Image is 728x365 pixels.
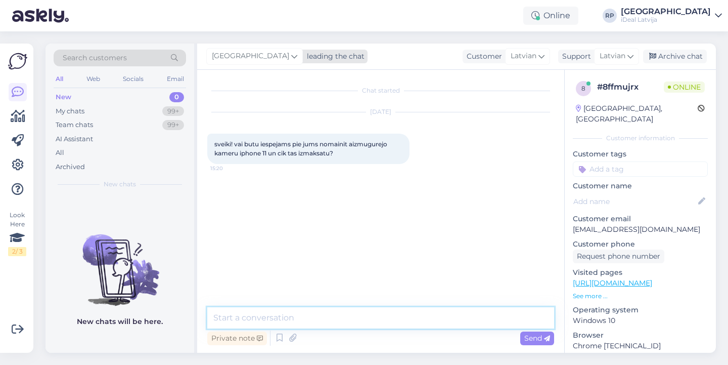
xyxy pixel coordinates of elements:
div: All [56,148,64,158]
p: Customer name [573,181,708,191]
div: 2 / 3 [8,247,26,256]
div: Chat started [207,86,554,95]
div: My chats [56,106,84,116]
input: Add a tag [573,161,708,177]
a: [GEOGRAPHIC_DATA]iDeal Latvija [621,8,722,24]
div: Customer [463,51,502,62]
span: Search customers [63,53,127,63]
div: New [56,92,71,102]
img: Askly Logo [8,52,27,71]
div: 0 [169,92,184,102]
span: Online [664,82,705,93]
div: Socials [121,72,146,86]
p: [EMAIL_ADDRESS][DOMAIN_NAME] [573,224,708,235]
div: 99+ [162,120,184,130]
span: New chats [104,180,136,189]
input: Add name [573,196,696,207]
div: Online [523,7,578,25]
div: AI Assistant [56,134,93,144]
span: Latvian [511,51,536,62]
div: [GEOGRAPHIC_DATA] [621,8,711,16]
div: Web [84,72,102,86]
span: [GEOGRAPHIC_DATA] [212,51,289,62]
div: All [54,72,65,86]
div: Archived [56,162,85,172]
div: Request phone number [573,250,664,263]
div: [GEOGRAPHIC_DATA], [GEOGRAPHIC_DATA] [576,103,698,125]
span: Send [524,334,550,343]
div: Support [558,51,591,62]
p: Browser [573,330,708,341]
span: Latvian [600,51,625,62]
div: Team chats [56,120,93,130]
div: 99+ [162,106,184,116]
p: New chats will be here. [77,316,163,327]
p: Windows 10 [573,315,708,326]
div: Archive chat [643,50,707,63]
div: iDeal Latvija [621,16,711,24]
div: Look Here [8,211,26,256]
p: Customer email [573,214,708,224]
img: No chats [45,216,194,307]
p: See more ... [573,292,708,301]
a: [URL][DOMAIN_NAME] [573,278,652,288]
div: Email [165,72,186,86]
div: # 8ffmujrx [597,81,664,93]
div: leading the chat [303,51,365,62]
div: [DATE] [207,107,554,116]
span: sveiki! vai butu iespejams pie jums nomainit aizmugurejo kameru iphone 11 un cik tas izmaksatu? [214,140,389,157]
p: Visited pages [573,267,708,278]
p: Operating system [573,305,708,315]
div: Customer information [573,134,708,143]
p: Customer phone [573,239,708,250]
span: 15:20 [210,165,248,172]
span: 8 [581,85,585,92]
p: Chrome [TECHNICAL_ID] [573,341,708,351]
div: RP [603,9,617,23]
div: Private note [207,332,267,345]
p: Customer tags [573,149,708,159]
